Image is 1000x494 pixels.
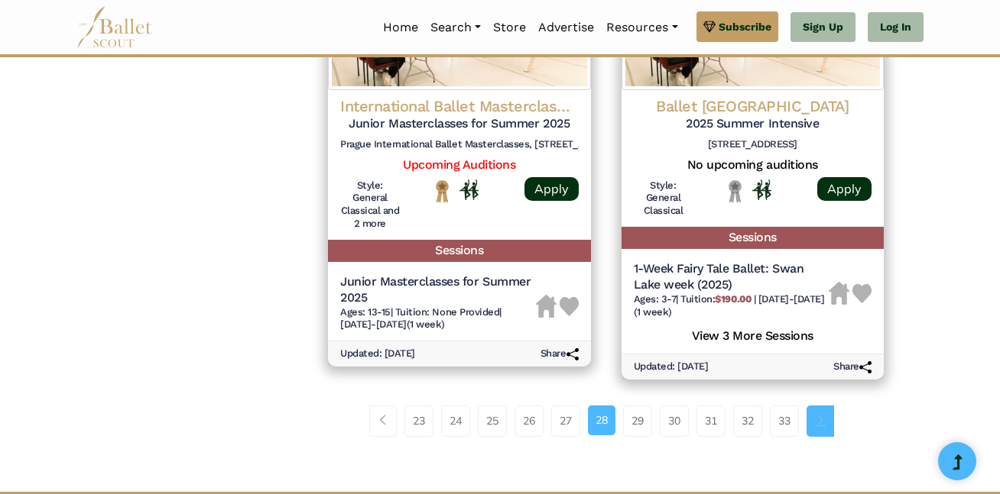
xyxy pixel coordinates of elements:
[634,324,872,344] h5: View 3 More Sessions
[441,405,470,436] a: 24
[680,293,753,305] span: Tuition:
[340,138,579,151] h6: Prague International Ballet Masterclasses, [STREET_ADDRESS]
[340,306,536,332] h6: | |
[622,227,885,249] h5: Sessions
[733,405,762,436] a: 32
[696,405,726,436] a: 31
[459,179,479,199] img: In Person
[340,274,536,306] h5: Junior Masterclasses for Summer 2025
[719,18,771,35] span: Subscribe
[369,405,843,436] nav: Page navigation example
[634,138,872,151] h6: [STREET_ADDRESS]
[634,293,825,318] span: [DATE]-[DATE] (1 week)
[340,318,445,330] span: [DATE]-[DATE] (1 week)
[478,405,507,436] a: 25
[715,293,751,305] b: $190.00
[833,360,872,373] h6: Share
[634,293,677,305] span: Ages: 3-7
[623,405,652,436] a: 29
[852,284,872,303] img: Heart
[395,306,499,318] span: Tuition: None Provided
[536,295,557,318] img: Housing Unavailable
[817,177,872,201] a: Apply
[696,11,778,42] a: Subscribe
[340,347,415,360] h6: Updated: [DATE]
[340,96,579,116] h4: International Ballet Masterclasses in [GEOGRAPHIC_DATA]
[634,157,872,173] h5: No upcoming auditions
[634,261,830,293] h5: 1-Week Fairy Tale Ballet: Swan Lake week (2025)
[403,157,515,172] a: Upcoming Auditions
[424,11,487,44] a: Search
[515,405,544,436] a: 26
[487,11,532,44] a: Store
[752,179,771,199] img: In Person
[551,405,580,436] a: 27
[588,405,615,434] a: 28
[634,179,693,218] h6: Style: General Classical
[377,11,424,44] a: Home
[404,405,433,436] a: 23
[703,18,716,35] img: gem.svg
[634,360,709,373] h6: Updated: [DATE]
[328,240,591,262] h5: Sessions
[532,11,600,44] a: Advertise
[541,347,579,360] h6: Share
[340,179,400,231] h6: Style: General Classical and 2 more
[340,306,391,318] span: Ages: 13-15
[868,12,924,43] a: Log In
[433,179,452,203] img: National
[524,177,579,201] a: Apply
[634,116,872,132] h5: 2025 Summer Intensive
[660,405,689,436] a: 30
[829,282,849,305] img: Housing Unavailable
[791,12,856,43] a: Sign Up
[634,293,830,319] h6: | |
[634,96,872,116] h4: Ballet [GEOGRAPHIC_DATA]
[340,116,579,132] h5: Junior Masterclasses for Summer 2025
[726,179,745,203] img: Local
[560,297,579,316] img: Heart
[600,11,683,44] a: Resources
[770,405,799,436] a: 33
